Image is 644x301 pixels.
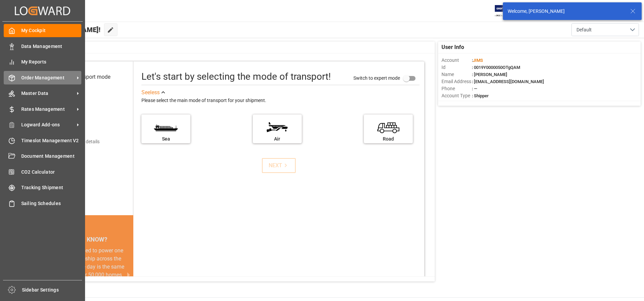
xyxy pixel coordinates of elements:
div: Sea [145,135,187,143]
button: NEXT [262,158,296,173]
span: : — [472,86,477,91]
span: CO2 Calculator [21,169,82,176]
span: Rates Management [21,106,75,113]
a: My Cockpit [4,24,81,37]
span: : 0019Y0000050OTgQAM [472,65,520,70]
span: Email Address [441,78,472,85]
span: My Reports [21,58,82,66]
span: Id [441,64,472,71]
div: Welcome, [PERSON_NAME] [508,8,624,15]
div: NEXT [269,161,289,170]
span: Document Management [21,153,82,160]
span: My Cockpit [21,27,82,34]
span: Account [441,57,472,64]
a: Data Management [4,40,81,53]
span: Order Management [21,74,75,81]
a: Sailing Schedules [4,197,81,210]
span: : [PERSON_NAME] [472,72,507,77]
div: Select transport mode [58,73,110,81]
span: Logward Add-ons [21,121,75,128]
span: Data Management [21,43,82,50]
button: open menu [571,23,639,36]
span: Timeslot Management V2 [21,137,82,144]
span: User Info [441,43,464,51]
span: : [EMAIL_ADDRESS][DOMAIN_NAME] [472,79,544,84]
span: : Shipper [472,93,489,98]
span: Sailing Schedules [21,200,82,207]
span: Tracking Shipment [21,184,82,191]
span: Account Type [441,92,472,99]
div: Let's start by selecting the mode of transport! [141,70,331,84]
div: Add shipping details [57,138,100,145]
a: Tracking Shipment [4,181,81,194]
a: Document Management [4,150,81,163]
img: Exertis%20JAM%20-%20Email%20Logo.jpg_1722504956.jpg [495,5,518,17]
span: Master Data [21,90,75,97]
div: Please select the main mode of transport for your shipment. [141,97,420,105]
span: Sidebar Settings [22,286,82,294]
a: My Reports [4,55,81,69]
div: Air [256,135,298,143]
a: CO2 Calculator [4,165,81,178]
div: Road [367,135,409,143]
div: See less [141,89,160,97]
a: Timeslot Management V2 [4,134,81,147]
span: Hello [PERSON_NAME]! [28,23,101,36]
span: Name [441,71,472,78]
span: JIMS [473,58,483,63]
span: Switch to expert mode [353,75,400,81]
span: : [472,58,483,63]
span: Default [576,26,592,33]
span: Phone [441,85,472,92]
